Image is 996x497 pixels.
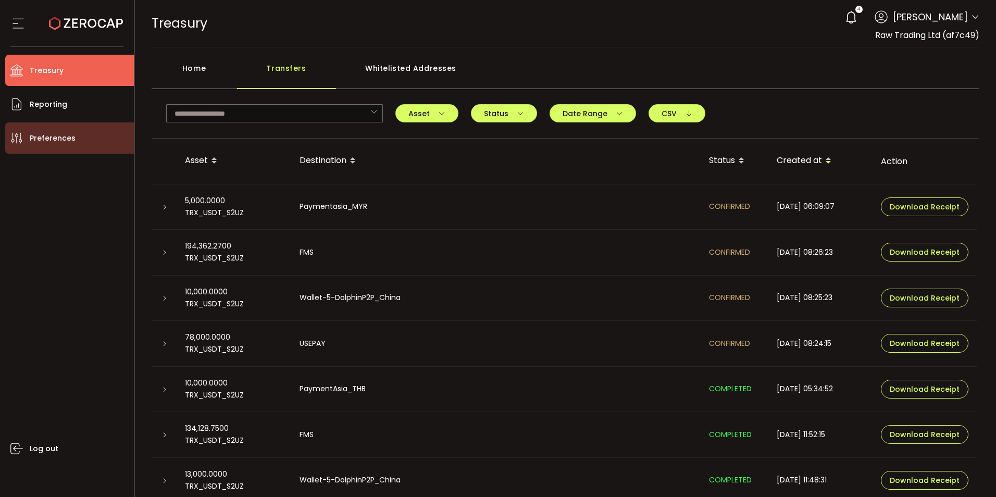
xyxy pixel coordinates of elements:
span: Download Receipt [890,203,960,210]
div: Destination [291,152,701,170]
div: [DATE] 11:52:15 [768,429,873,441]
button: Date Range [550,104,636,122]
span: COMPLETED [709,475,752,485]
span: Asset [408,110,445,117]
button: Asset [395,104,458,122]
span: Download Receipt [890,386,960,393]
span: Treasury [30,63,64,78]
span: COMPLETED [709,383,752,394]
div: 13,000.0000 TRX_USDT_S2UZ [177,468,291,492]
span: Treasury [152,14,207,32]
button: Download Receipt [881,334,968,353]
button: Download Receipt [881,380,968,399]
span: Log out [30,441,58,456]
div: [DATE] 08:24:15 [768,338,873,350]
span: Download Receipt [890,431,960,438]
div: [DATE] 05:34:52 [768,383,873,395]
button: Download Receipt [881,289,968,307]
div: 78,000.0000 TRX_USDT_S2UZ [177,331,291,355]
div: 5,000.0000 TRX_USDT_S2UZ [177,195,291,219]
div: Paymentasia_MYR [291,201,701,213]
span: CONFIRMED [709,247,750,257]
span: Preferences [30,131,76,146]
div: Wallet-5-DolphinP2P_China [291,292,701,304]
span: Download Receipt [890,294,960,302]
div: 134,128.7500 TRX_USDT_S2UZ [177,423,291,446]
div: Status [701,152,768,170]
div: [DATE] 11:48:31 [768,474,873,486]
span: COMPLETED [709,429,752,440]
div: Whitelisted Addresses [336,58,486,89]
button: CSV [649,104,705,122]
button: Download Receipt [881,243,968,262]
div: [DATE] 08:26:23 [768,246,873,258]
div: Wallet-5-DolphinP2P_China [291,474,701,486]
div: FMS [291,429,701,441]
div: Transfers [237,58,336,89]
button: Download Receipt [881,197,968,216]
button: Download Receipt [881,471,968,490]
span: CSV [662,110,692,117]
div: PaymentAsia_THB [291,383,701,395]
span: Status [484,110,524,117]
div: Home [152,58,237,89]
button: Status [471,104,537,122]
span: Date Range [563,110,623,117]
div: Action [873,155,977,167]
div: [DATE] 06:09:07 [768,201,873,213]
div: 194,362.2700 TRX_USDT_S2UZ [177,240,291,264]
div: [DATE] 08:25:23 [768,292,873,304]
div: 10,000.0000 TRX_USDT_S2UZ [177,377,291,401]
span: CONFIRMED [709,201,750,212]
span: Download Receipt [890,477,960,484]
span: CONFIRMED [709,292,750,303]
span: [PERSON_NAME] [893,10,968,24]
span: CONFIRMED [709,338,750,349]
div: FMS [291,246,701,258]
div: USEPAY [291,338,701,350]
div: Asset [177,152,291,170]
div: 10,000.0000 TRX_USDT_S2UZ [177,286,291,310]
span: 4 [857,6,860,13]
span: Download Receipt [890,249,960,256]
iframe: Chat Widget [944,447,996,497]
button: Download Receipt [881,425,968,444]
span: Reporting [30,97,67,112]
span: Raw Trading Ltd (af7c49) [875,29,979,41]
span: Download Receipt [890,340,960,347]
div: Created at [768,152,873,170]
